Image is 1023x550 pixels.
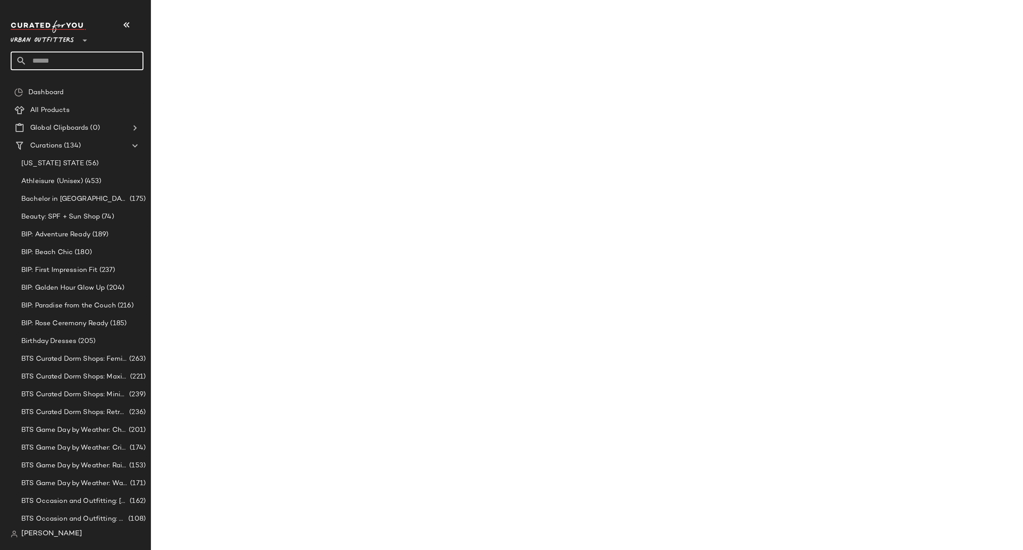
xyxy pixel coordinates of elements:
[21,230,91,240] span: BIP: Adventure Ready
[21,461,127,471] span: BTS Game Day by Weather: Rain Day Ready
[28,88,63,98] span: Dashboard
[127,354,146,364] span: (263)
[21,247,73,258] span: BIP: Beach Chic
[21,478,128,489] span: BTS Game Day by Weather: Warm & Sunny
[73,247,92,258] span: (180)
[91,230,109,240] span: (189)
[21,496,128,506] span: BTS Occasion and Outfitting: [PERSON_NAME] to Party
[21,319,108,329] span: BIP: Rose Ceremony Ready
[116,301,134,311] span: (216)
[128,496,146,506] span: (162)
[21,301,116,311] span: BIP: Paradise from the Couch
[88,123,99,133] span: (0)
[21,212,100,222] span: Beauty: SPF + Sun Shop
[21,443,128,453] span: BTS Game Day by Weather: Crisp & Cozy
[128,372,146,382] span: (221)
[21,336,76,347] span: Birthday Dresses
[21,194,128,204] span: Bachelor in [GEOGRAPHIC_DATA]: LP
[62,141,81,151] span: (134)
[105,283,124,293] span: (204)
[21,176,83,187] span: Athleisure (Unisex)
[76,336,95,347] span: (205)
[128,194,146,204] span: (175)
[83,176,102,187] span: (453)
[127,390,146,400] span: (239)
[11,530,18,538] img: svg%3e
[21,529,82,539] span: [PERSON_NAME]
[30,105,70,116] span: All Products
[11,30,74,46] span: Urban Outfitters
[128,443,146,453] span: (174)
[21,514,127,524] span: BTS Occasion and Outfitting: Homecoming Dresses
[21,159,84,169] span: [US_STATE] STATE
[14,88,23,97] img: svg%3e
[21,390,127,400] span: BTS Curated Dorm Shops: Minimalist
[100,212,114,222] span: (74)
[21,425,127,435] span: BTS Game Day by Weather: Chilly Kickoff
[11,20,86,33] img: cfy_white_logo.C9jOOHJF.svg
[21,354,127,364] span: BTS Curated Dorm Shops: Feminine
[30,123,88,133] span: Global Clipboards
[21,407,127,418] span: BTS Curated Dorm Shops: Retro+ Boho
[127,407,146,418] span: (236)
[108,319,127,329] span: (185)
[128,478,146,489] span: (171)
[21,372,128,382] span: BTS Curated Dorm Shops: Maximalist
[30,141,62,151] span: Curations
[127,425,146,435] span: (201)
[21,265,98,275] span: BIP: First Impression Fit
[84,159,99,169] span: (56)
[21,283,105,293] span: BIP: Golden Hour Glow Up
[127,461,146,471] span: (153)
[98,265,115,275] span: (237)
[127,514,146,524] span: (108)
